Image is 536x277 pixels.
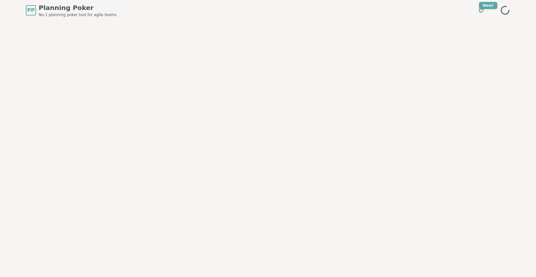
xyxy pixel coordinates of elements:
div: New! [479,2,497,9]
span: No.1 planning poker tool for agile teams [39,12,117,17]
span: Planning Poker [39,3,117,12]
span: PP [27,6,34,14]
button: New! [475,5,487,16]
a: PPPlanning PokerNo.1 planning poker tool for agile teams [26,3,117,17]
